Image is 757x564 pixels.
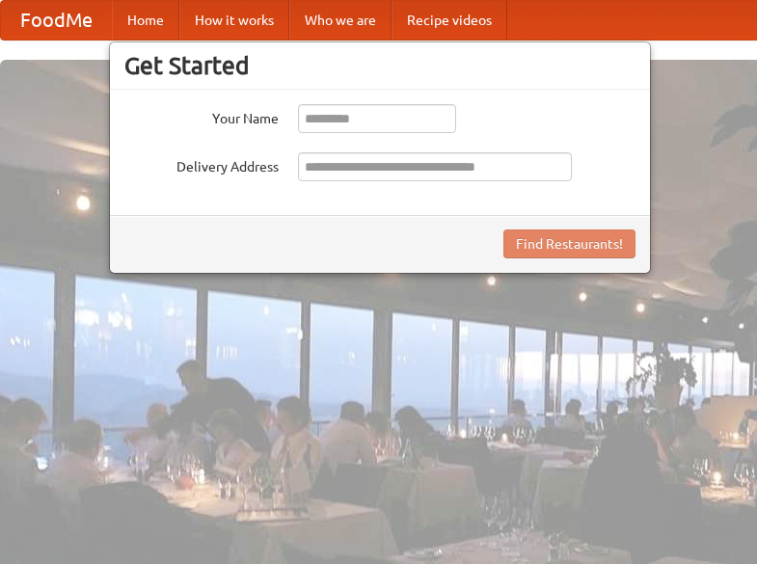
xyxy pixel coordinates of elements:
[289,1,392,40] a: Who we are
[503,229,635,258] button: Find Restaurants!
[392,1,507,40] a: Recipe videos
[112,1,179,40] a: Home
[124,152,279,176] label: Delivery Address
[1,1,112,40] a: FoodMe
[124,104,279,128] label: Your Name
[179,1,289,40] a: How it works
[124,51,635,80] h3: Get Started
